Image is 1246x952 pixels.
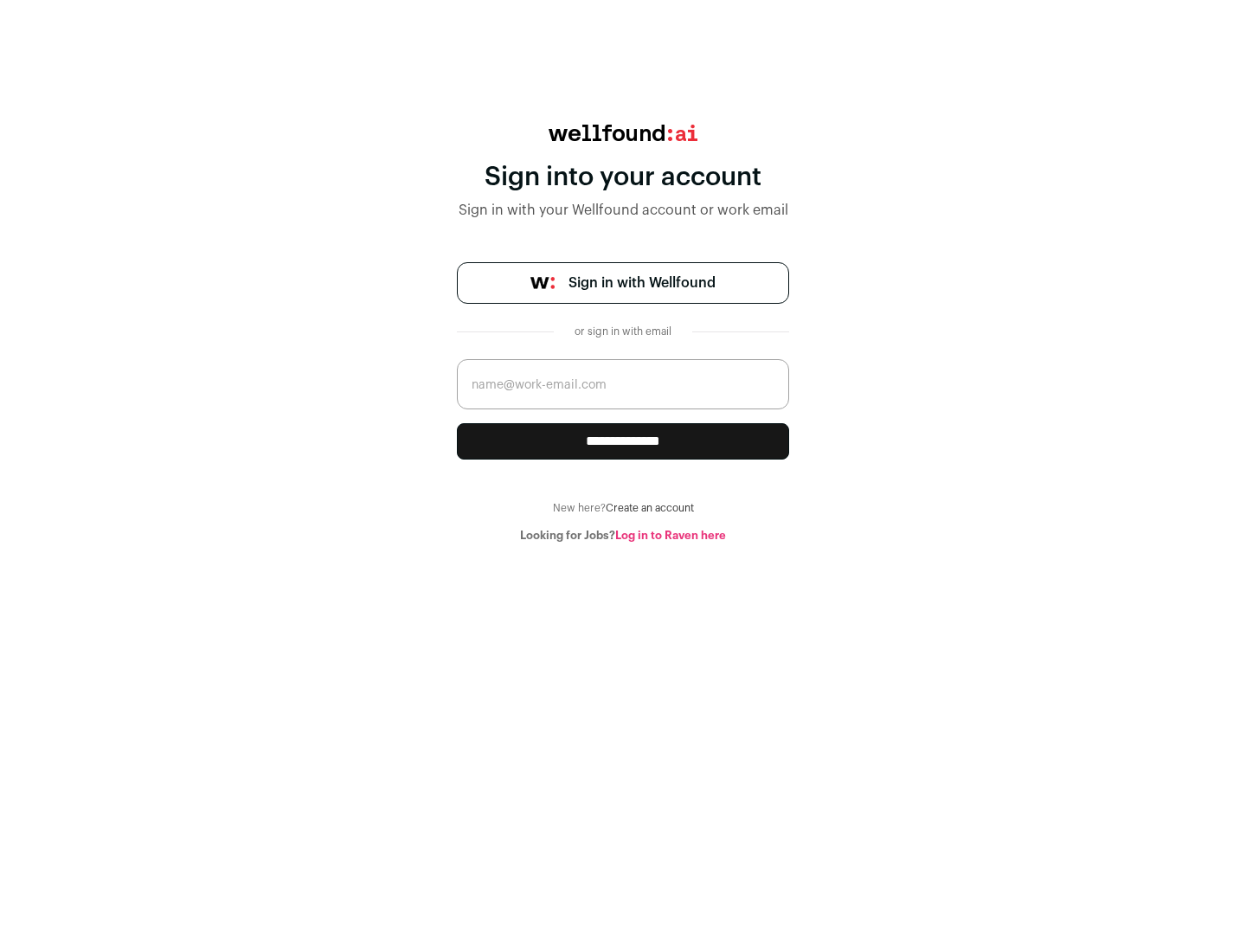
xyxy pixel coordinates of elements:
[457,359,789,409] input: name@work-email.com
[457,529,789,543] div: Looking for Jobs?
[457,501,789,515] div: New here?
[530,277,555,289] img: wellfound-symbol-flush-black-fb3c872781a75f747ccb3a119075da62bfe97bd399995f84a933054e44a575c4.png
[568,325,678,338] div: or sign in with email
[457,262,789,304] a: Sign in with Wellfound
[606,503,694,513] a: Create an account
[568,273,716,293] span: Sign in with Wellfound
[457,162,789,193] div: Sign into your account
[457,200,789,221] div: Sign in with your Wellfound account or work email
[615,530,726,541] a: Log in to Raven here
[549,125,697,141] img: wellfound:ai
